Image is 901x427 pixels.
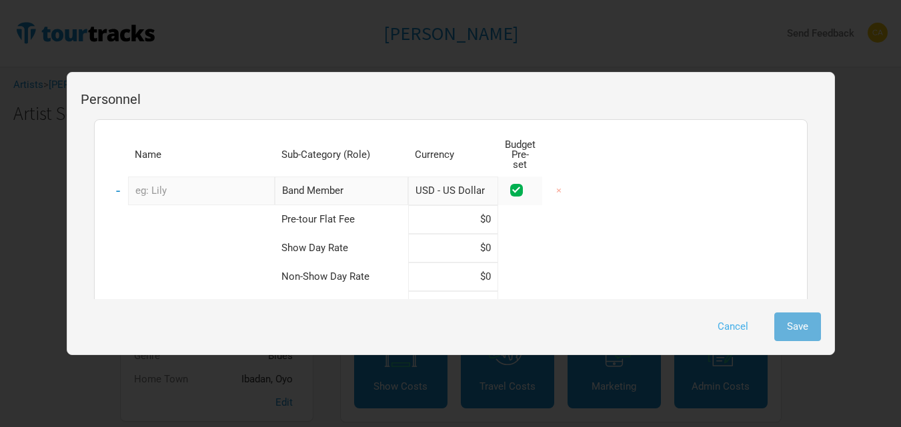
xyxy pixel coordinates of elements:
[81,93,821,106] div: Personnel
[275,133,408,177] th: Sub-Category (Role)
[705,312,761,341] button: Cancel
[275,177,408,205] div: Band Member
[275,262,408,291] td: Non-Show Day Rate
[544,177,574,205] button: ×
[275,291,408,320] td: Meal Allowance (All Days)
[498,133,542,177] th: Budget Pre-set
[128,133,275,177] th: Name
[275,205,408,234] td: Pre-tour Flat Fee
[116,182,120,199] span: -
[408,133,498,177] th: Currency
[128,177,275,205] input: eg: Lily
[275,234,408,262] td: Show Day Rate
[774,312,821,341] button: Save
[787,320,808,332] span: Save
